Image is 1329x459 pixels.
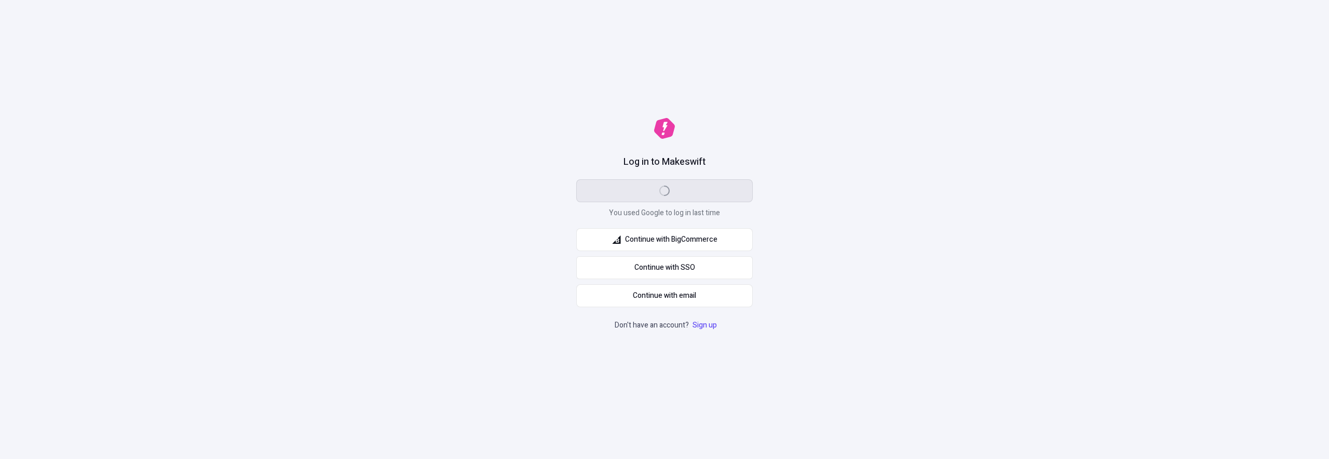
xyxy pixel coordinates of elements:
[623,155,706,169] h1: Log in to Makeswift
[576,228,753,251] button: Continue with BigCommerce
[690,320,719,331] a: Sign up
[576,207,753,223] p: You used Google to log in last time
[625,234,717,245] span: Continue with BigCommerce
[576,256,753,279] a: Continue with SSO
[615,320,719,331] p: Don't have an account?
[576,284,753,307] button: Continue with email
[633,290,696,301] span: Continue with email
